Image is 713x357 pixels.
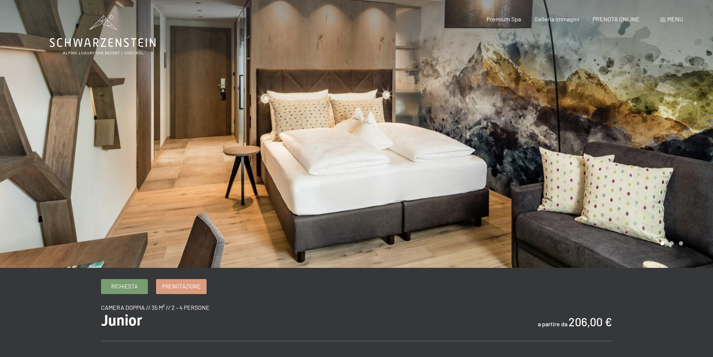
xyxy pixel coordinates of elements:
[156,279,206,294] a: Prenotazione
[538,320,567,327] span: a partire da
[592,15,640,22] a: PRENOTA ONLINE
[534,15,579,22] a: Galleria immagini
[667,15,683,22] span: Menu
[569,315,612,329] b: 206,00 €
[487,15,521,22] a: Premium Spa
[101,304,210,311] span: camera doppia // 35 m² // 2 - 4 persone
[162,282,201,290] span: Prenotazione
[101,312,142,329] span: Junior
[101,279,147,294] a: Richiesta
[111,282,138,290] span: Richiesta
